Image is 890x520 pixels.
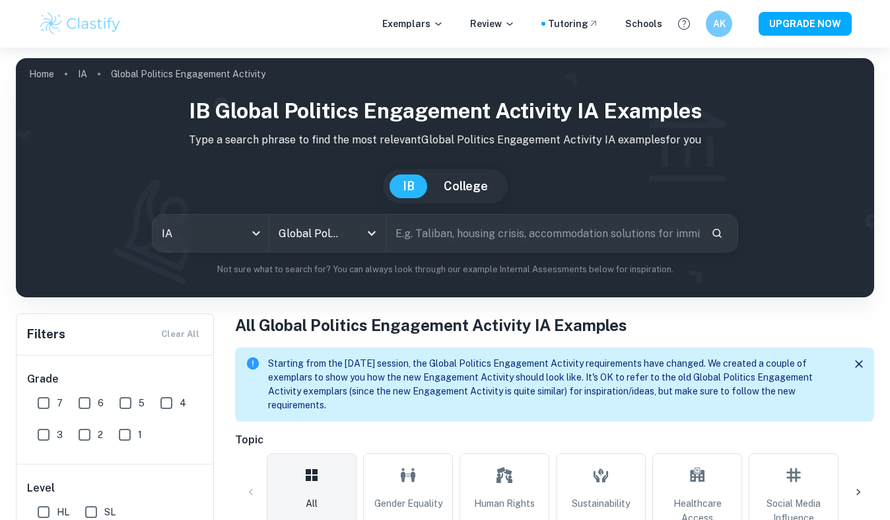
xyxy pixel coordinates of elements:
p: Not sure what to search for? You can always look through our example Internal Assessments below f... [26,263,864,276]
div: IA [153,215,269,252]
h1: IB Global Politics Engagement Activity IA examples [26,95,864,127]
span: 6 [98,396,104,410]
span: 3 [57,427,63,442]
p: Starting from the [DATE] session, the Global Politics Engagement Activity requirements have chang... [268,357,839,412]
span: Sustainability [572,496,630,511]
span: 7 [57,396,63,410]
h6: Topic [235,432,874,448]
span: 2 [98,427,103,442]
img: profile cover [16,58,874,297]
span: 5 [139,396,145,410]
button: Close [849,354,869,374]
h6: Level [27,480,204,496]
h1: All Global Politics Engagement Activity IA Examples [235,313,874,337]
p: Review [470,17,515,31]
button: IB [390,174,428,198]
img: Clastify logo [38,11,122,37]
button: Search [706,222,728,244]
span: Human Rights [474,496,535,511]
p: Type a search phrase to find the most relevant Global Politics Engagement Activity IA examples fo... [26,132,864,148]
button: Open [362,224,381,242]
span: All [306,496,318,511]
span: Gender Equality [374,496,442,511]
span: 4 [180,396,186,410]
button: College [430,174,501,198]
h6: AK [712,17,727,31]
a: Tutoring [548,17,599,31]
button: Help and Feedback [673,13,695,35]
input: E.g. Taliban, housing crisis, accommodation solutions for immigrants... [386,215,700,252]
span: 1 [138,427,142,442]
span: SL [104,505,116,519]
h6: Grade [27,371,204,387]
p: Global Politics Engagement Activity [111,67,265,81]
a: Home [29,65,54,83]
span: HL [57,505,69,519]
a: IA [78,65,87,83]
a: Schools [625,17,662,31]
p: Exemplars [382,17,444,31]
button: AK [706,11,732,37]
button: UPGRADE NOW [759,12,852,36]
h6: Filters [27,325,65,344]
